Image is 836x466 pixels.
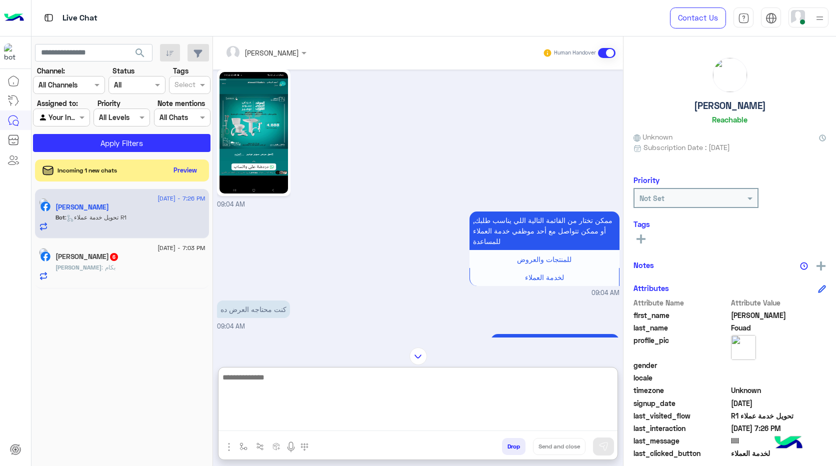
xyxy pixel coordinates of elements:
[816,261,825,270] img: add
[731,448,826,458] span: لخدمة العملاء
[169,163,201,177] button: Preview
[731,410,826,421] span: تحويل خدمة عملاء R1
[490,334,619,351] p: 14/9/2025, 9:04 AM
[4,7,24,28] img: Logo
[55,203,109,211] h5: Sara Fouad
[633,219,826,228] h6: Tags
[409,347,427,365] img: scroll
[239,442,247,450] img: select flow
[57,166,117,175] span: Incoming 1 new chats
[39,248,48,257] img: picture
[633,398,729,408] span: signup_date
[217,200,245,208] span: 09:04 AM
[40,251,50,261] img: Facebook
[633,410,729,421] span: last_visited_flow
[633,297,729,308] span: Attribute Name
[112,65,134,76] label: Status
[101,263,115,271] span: بكام
[217,322,245,330] span: 09:04 AM
[110,253,118,261] span: 6
[157,194,205,203] span: [DATE] - 7:26 PM
[223,441,235,453] img: send attachment
[731,360,826,370] span: null
[731,297,826,308] span: Attribute Value
[813,12,826,24] img: profile
[235,438,252,454] button: select flow
[633,335,729,358] span: profile_pic
[268,438,285,454] button: create order
[285,441,297,453] img: send voice note
[670,7,726,28] a: Contact Us
[633,423,729,433] span: last_interaction
[731,310,826,320] span: Sara
[633,448,729,458] span: last_clicked_button
[157,98,205,108] label: Note mentions
[633,131,672,142] span: Unknown
[800,262,808,270] img: notes
[252,438,268,454] button: Trigger scenario
[731,335,756,360] img: picture
[37,98,78,108] label: Assigned to:
[694,100,766,111] h5: [PERSON_NAME]
[633,322,729,333] span: last_name
[128,44,152,65] button: search
[731,398,826,408] span: 2025-08-09T00:36:00.332Z
[134,47,146,59] span: search
[55,252,119,261] h5: Norhan Abdalla
[97,98,120,108] label: Priority
[173,79,195,92] div: Select
[173,65,188,76] label: Tags
[219,72,288,193] img: 546408292_1428515818217524_8607836988407202708_n.jpg
[633,283,669,292] h6: Attributes
[633,435,729,446] span: last_message
[633,310,729,320] span: first_name
[55,263,101,271] span: [PERSON_NAME]
[272,442,280,450] img: create order
[633,372,729,383] span: locale
[712,115,747,124] h6: Reachable
[731,435,826,446] span: !!!!
[469,211,619,250] p: 14/9/2025, 9:04 AM
[37,65,65,76] label: Channel:
[633,260,654,269] h6: Notes
[217,300,290,318] p: 14/9/2025, 9:04 AM
[517,255,571,263] span: للمنتجات والعروض
[598,441,608,451] img: send message
[765,12,777,24] img: tab
[39,198,48,207] img: picture
[633,385,729,395] span: timezone
[554,49,596,57] small: Human Handover
[731,322,826,333] span: Fouad
[4,43,22,61] img: 322208621163248
[533,438,585,455] button: Send and close
[525,273,564,281] span: لخدمة العملاء
[633,360,729,370] span: gender
[157,243,205,252] span: [DATE] - 7:03 PM
[591,288,619,298] span: 09:04 AM
[733,7,753,28] a: tab
[502,438,525,455] button: Drop
[713,58,747,92] img: picture
[40,201,50,211] img: Facebook
[42,11,55,24] img: tab
[731,372,826,383] span: null
[731,423,826,433] span: 2025-09-14T16:26:17.147Z
[65,213,126,221] span: : تحويل خدمة عملاء R1
[33,134,210,152] button: Apply Filters
[633,175,659,184] h6: Priority
[55,213,65,221] span: Bot
[771,426,806,461] img: hulul-logo.png
[731,385,826,395] span: Unknown
[791,10,805,24] img: userImage
[738,12,749,24] img: tab
[300,443,308,451] img: make a call
[256,442,264,450] img: Trigger scenario
[62,11,97,25] p: Live Chat
[643,142,730,152] span: Subscription Date : [DATE]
